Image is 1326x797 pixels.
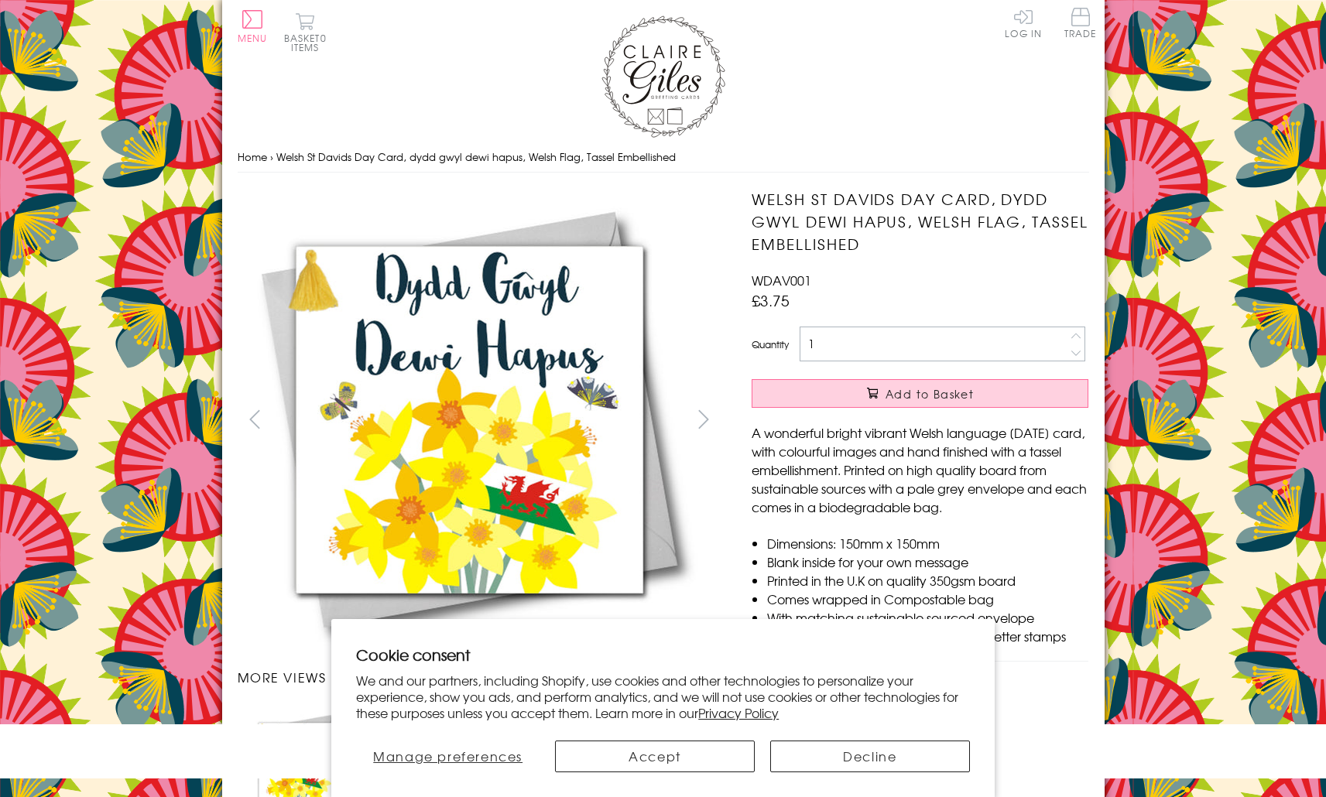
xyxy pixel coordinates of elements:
button: next [686,402,721,436]
li: Printed in the U.K on quality 350gsm board [767,571,1088,590]
button: Decline [770,741,970,772]
span: WDAV001 [752,271,811,289]
img: Claire Giles Greetings Cards [601,15,725,138]
a: Privacy Policy [698,703,779,722]
img: Welsh St Davids Day Card, dydd gwyl dewi hapus, Welsh Flag, Tassel Embellished [237,188,701,652]
p: A wonderful bright vibrant Welsh language [DATE] card, with colourful images and hand finished wi... [752,423,1088,516]
a: Trade [1064,8,1097,41]
span: 0 items [291,31,327,54]
nav: breadcrumbs [238,142,1089,173]
button: Manage preferences [356,741,540,772]
span: £3.75 [752,289,790,311]
span: Menu [238,31,268,45]
li: With matching sustainable sourced envelope [767,608,1088,627]
h1: Welsh St Davids Day Card, dydd gwyl dewi hapus, Welsh Flag, Tassel Embellished [752,188,1088,255]
button: Accept [555,741,755,772]
button: Add to Basket [752,379,1088,408]
p: We and our partners, including Shopify, use cookies and other technologies to personalize your ex... [356,672,970,720]
span: Add to Basket [886,386,974,402]
li: Blank inside for your own message [767,552,1088,571]
button: Menu [238,10,268,43]
a: Home [238,149,267,164]
span: Welsh St Davids Day Card, dydd gwyl dewi hapus, Welsh Flag, Tassel Embellished [276,149,676,164]
button: prev [238,402,272,436]
button: Basket0 items [284,12,327,52]
span: Manage preferences [373,747,523,765]
span: Trade [1064,8,1097,38]
li: Dimensions: 150mm x 150mm [767,534,1088,552]
h2: Cookie consent [356,644,970,665]
h3: More views [238,668,721,686]
label: Quantity [752,337,789,351]
li: Comes wrapped in Compostable bag [767,590,1088,608]
span: › [270,149,273,164]
img: Welsh St Davids Day Card, dydd gwyl dewi hapus, Welsh Flag, Tassel Embellished [721,188,1185,652]
a: Log In [1005,8,1042,38]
